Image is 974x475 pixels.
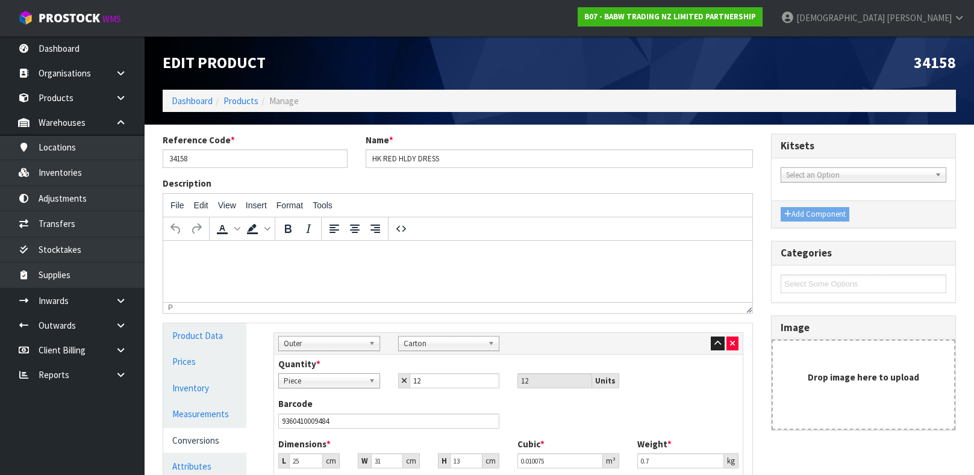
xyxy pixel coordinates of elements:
[163,349,246,374] a: Prices
[578,7,763,26] a: B07 - BABW TRADING NZ LIMITED PARTNERSHIP
[781,140,946,152] h3: Kitsets
[18,10,33,25] img: cube-alt.png
[166,219,186,239] button: Undo
[172,95,213,107] a: Dashboard
[168,303,173,312] div: p
[595,376,616,386] strong: Units
[163,376,246,400] a: Inventory
[289,453,323,468] input: Length
[517,438,545,450] label: Cubic
[186,219,207,239] button: Redo
[163,149,348,168] input: Reference Code
[603,453,619,468] div: m³
[517,453,603,468] input: Cubic
[163,428,246,453] a: Conversions
[246,200,267,210] span: Insert
[724,453,738,468] div: kg
[278,438,331,450] label: Dimensions
[278,358,320,370] label: Quantity
[584,11,756,22] strong: B07 - BABW TRADING NZ LIMITED PARTNERSHIP
[403,453,420,468] div: cm
[170,200,184,210] span: File
[269,95,299,107] span: Manage
[163,323,246,348] a: Product Data
[223,95,258,107] a: Products
[781,322,946,334] h3: Image
[637,453,725,468] input: Weight
[276,200,303,210] span: Format
[371,453,402,468] input: Width
[442,456,447,466] strong: H
[218,200,236,210] span: View
[796,12,885,23] span: [DEMOGRAPHIC_DATA]
[163,402,246,426] a: Measurements
[324,219,345,239] button: Align left
[163,52,266,72] span: Edit Product
[313,200,332,210] span: Tools
[366,134,393,146] label: Name
[163,241,752,302] iframe: Rich Text Area. Press ALT-0 for help.
[410,373,500,388] input: Child Qty
[391,219,411,239] button: Source code
[781,247,946,259] h3: Categories
[482,453,499,468] div: cm
[278,414,499,429] input: Barcode
[39,10,100,26] span: ProStock
[914,52,956,72] span: 34158
[284,337,364,351] span: Outer
[365,219,386,239] button: Align right
[637,438,672,450] label: Weight
[284,374,364,388] span: Piece
[278,219,298,239] button: Bold
[404,337,484,351] span: Carton
[194,200,208,210] span: Edit
[212,219,242,239] div: Text color
[242,219,272,239] div: Background color
[278,397,313,410] label: Barcode
[786,168,930,182] span: Select an Option
[298,219,319,239] button: Italic
[887,12,952,23] span: [PERSON_NAME]
[450,453,482,468] input: Height
[323,453,340,468] div: cm
[163,134,235,146] label: Reference Code
[102,13,121,25] small: WMS
[366,149,754,168] input: Name
[517,373,592,388] input: Unit Qty
[282,456,286,466] strong: L
[361,456,368,466] strong: W
[743,303,753,313] div: Resize
[345,219,365,239] button: Align center
[781,207,849,222] button: Add Component
[163,177,211,190] label: Description
[808,371,919,383] strong: Drop image here to upload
